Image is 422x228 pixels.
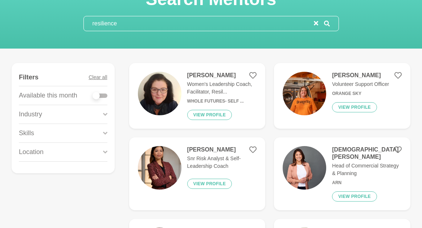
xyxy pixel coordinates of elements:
[274,63,410,129] a: [PERSON_NAME]Volunteer Support OfficerOrange SkyView profile
[187,80,257,96] p: Women's Leadership Coach, Facilitator, Resil...
[19,91,77,100] p: Available this month
[89,69,107,86] button: Clear all
[332,80,389,88] p: Volunteer Support Officer
[332,102,377,112] button: View profile
[274,137,410,210] a: [DEMOGRAPHIC_DATA][PERSON_NAME]Head of Commercial Strategy & PlanningARNView profile
[187,146,257,153] h4: [PERSON_NAME]
[332,146,402,161] h4: [DEMOGRAPHIC_DATA][PERSON_NAME]
[187,179,232,189] button: View profile
[187,110,232,120] button: View profile
[138,146,181,190] img: 774805d3192556c3b0b69e5ddd4a390acf571c7b-1500x2000.jpg
[187,72,257,79] h4: [PERSON_NAME]
[332,180,402,186] h6: ARN
[187,155,257,170] p: Snr Risk Analyst & Self-Leadership Coach
[129,137,266,210] a: [PERSON_NAME]Snr Risk Analyst & Self-Leadership CoachView profile
[332,91,389,96] h6: Orange Sky
[332,162,402,177] p: Head of Commercial Strategy & Planning
[283,146,326,190] img: 4d1c7f7746f2fff1e46c46b011adf31788681efc-2048x1365.jpg
[19,73,38,82] h4: Filters
[187,99,257,104] h6: Whole Futures- Self ...
[19,147,44,157] p: Location
[129,63,266,129] a: [PERSON_NAME]Women's Leadership Coach, Facilitator, Resil...Whole Futures- Self ...View profile
[84,16,314,31] input: Search mentors
[283,72,326,115] img: 59e87df8aaa7eaf358d21335300623ab6c639fad-717x623.jpg
[19,109,42,119] p: Industry
[19,128,34,138] p: Skills
[332,191,377,202] button: View profile
[332,72,389,79] h4: [PERSON_NAME]
[138,72,181,115] img: 5aeb252bf5a40be742549a1bb63f1101c2365f2e-280x373.jpg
